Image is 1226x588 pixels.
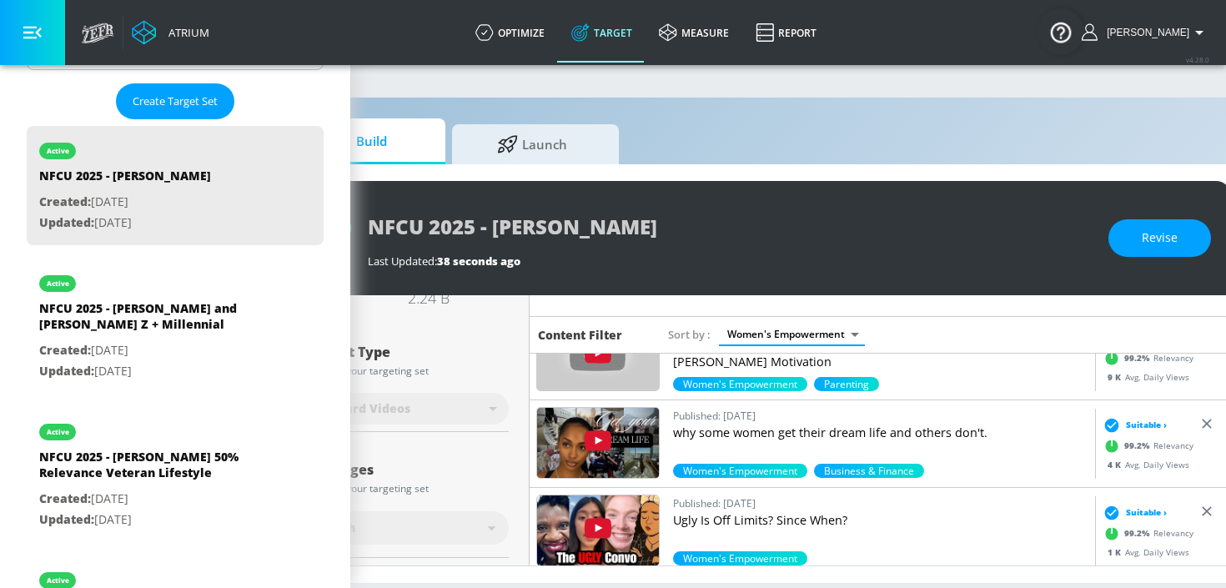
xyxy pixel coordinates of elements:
span: 38 seconds ago [437,254,520,269]
div: 99.2% [673,377,807,391]
div: Last Updated: [368,254,1092,269]
div: Include in your targeting set [299,484,509,494]
button: Open Resource Center [1038,8,1084,55]
div: Include in your targeting set [299,366,509,376]
span: Revise [1142,228,1178,249]
span: Create Target Set [133,92,218,111]
span: 99.2 % [1124,440,1153,452]
p: Stop Being Nice to Men – Do THIS Instead to Gain Respect! | [PERSON_NAME] Motivation [673,337,1088,370]
div: Women's Empowerment [719,323,865,345]
div: activeNFCU 2025 - [PERSON_NAME]Created:[DATE]Updated:[DATE] [27,126,324,245]
div: 99.2% [673,464,807,478]
p: [DATE] [39,361,273,382]
img: qzE5wPDHmXI [537,408,659,478]
span: Created: [39,490,91,506]
div: Relevancy [1099,345,1193,370]
span: 4 K [1108,458,1125,470]
div: active [47,279,69,288]
div: Avg. Daily Views [1099,545,1189,558]
span: Standard Videos [311,400,410,417]
p: [DATE] [39,192,211,213]
div: activeNFCU 2025 - [PERSON_NAME] 50% Relevance Veteran LifestyleCreated:[DATE]Updated:[DATE] [27,407,324,542]
span: Sort by [668,327,711,342]
div: active [47,147,69,155]
div: 50.0% [814,464,924,478]
span: Created: [39,193,91,209]
p: [DATE] [39,340,273,361]
p: Published: [DATE] [673,407,1088,425]
a: Target [558,3,646,63]
span: Updated: [39,511,94,527]
div: NFCU 2025 - [PERSON_NAME] 50% Relevance Veteran Lifestyle [39,449,273,489]
span: 1 K [1108,545,1125,557]
span: Women's Empowerment [673,551,807,565]
div: 50.0% [814,377,879,391]
p: Ugly Is Off Limits? Since When? [673,512,1088,529]
span: v 4.28.0 [1186,55,1209,64]
a: Report [742,3,830,63]
a: Published: [DATE]why some women get their dream life and others don't. [673,407,1088,464]
span: Build [295,122,422,162]
a: optimize [462,3,558,63]
span: Women's Empowerment [673,464,807,478]
button: Revise [1108,219,1211,257]
div: Atrium [162,25,209,40]
img: O8QSsdQwVEg [537,495,659,565]
div: Avg. Daily Views [1099,370,1189,383]
div: activeNFCU 2025 - [PERSON_NAME] and [PERSON_NAME] Z + MillennialCreated:[DATE]Updated:[DATE] [27,259,324,394]
div: Content Type [299,345,509,359]
p: Published: [DATE] [673,495,1088,512]
span: 99.2 % [1124,527,1153,540]
div: Suitable › [1099,416,1167,433]
div: active [47,576,69,585]
div: Suitable › [1099,504,1167,520]
span: Suitable › [1126,419,1167,431]
div: 2.24 B [408,288,509,308]
div: active [47,428,69,436]
span: Women's Empowerment [673,377,807,391]
span: login as: kacey.labar@zefr.com [1100,27,1189,38]
a: Published: [DATE]Stop Being Nice to Men – Do THIS Instead to Gain Respect! | [PERSON_NAME] Motiva... [673,319,1088,377]
span: 99.2 % [1124,352,1153,364]
p: why some women get their dream life and others don't. [673,425,1088,441]
div: 99.2% [673,551,807,565]
p: [DATE] [39,510,273,530]
span: Updated: [39,363,94,379]
div: Avg. Daily Views [1099,458,1189,470]
span: 9 K [1108,370,1125,382]
div: Relevancy [1099,433,1193,458]
div: NFCU 2025 - [PERSON_NAME] [39,168,211,192]
span: Business & Finance [814,464,924,478]
a: Atrium [132,20,209,45]
div: Relevancy [1099,520,1193,545]
div: NFCU 2025 - [PERSON_NAME] and [PERSON_NAME] Z + Millennial [39,300,273,340]
h6: Content Filter [538,327,622,343]
div: Languages [299,463,509,476]
a: Published: [DATE]Ugly Is Off Limits? Since When? [673,495,1088,551]
button: [PERSON_NAME] [1082,23,1209,43]
span: Created: [39,342,91,358]
p: [DATE] [39,489,273,510]
button: Create Target Set [116,83,234,119]
span: Suitable › [1126,506,1167,519]
div: English [299,511,509,545]
span: Parenting [814,377,879,391]
img: ySS2g1G1BSQ [537,320,659,390]
span: Updated: [39,214,94,230]
p: [DATE] [39,213,211,234]
span: Launch [469,124,595,164]
a: measure [646,3,742,63]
